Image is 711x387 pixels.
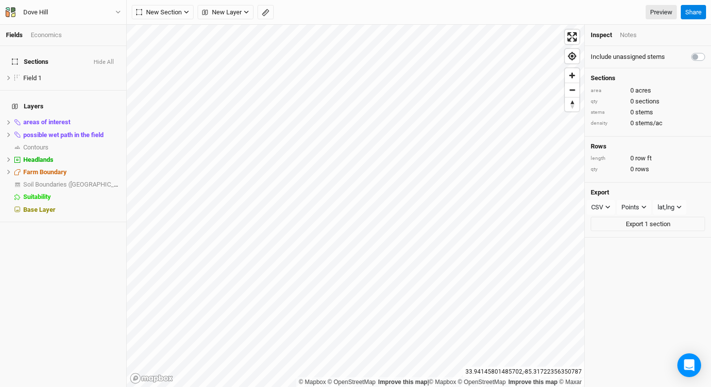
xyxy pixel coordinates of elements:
div: lat,lng [658,202,674,212]
span: stems/ac [635,119,662,128]
button: Zoom out [565,83,579,97]
button: Dove Hill [5,7,121,18]
a: Mapbox logo [130,373,173,384]
a: OpenStreetMap [458,379,506,386]
span: row ft [635,154,652,163]
div: 0 [591,86,705,95]
div: Soil Boundaries (US) [23,181,120,189]
div: 0 [591,165,705,174]
span: New Section [136,7,182,17]
button: Points [617,200,651,215]
a: Improve this map [378,379,427,386]
div: Dove Hill [23,7,48,17]
button: Enter fullscreen [565,30,579,44]
button: lat,lng [653,200,686,215]
span: Field 1 [23,74,42,82]
a: Mapbox [429,379,456,386]
span: Soil Boundaries ([GEOGRAPHIC_DATA]) [23,181,133,188]
a: Fields [6,31,23,39]
a: OpenStreetMap [328,379,376,386]
div: Inspect [591,31,612,40]
span: areas of interest [23,118,70,126]
button: Find my location [565,49,579,63]
button: CSV [587,200,615,215]
h4: Export [591,189,705,196]
div: 0 [591,154,705,163]
span: acres [635,86,651,95]
div: qty [591,98,625,105]
div: density [591,120,625,127]
div: | [299,377,582,387]
button: Reset bearing to north [565,97,579,111]
div: Farm Boundary [23,168,120,176]
span: rows [635,165,649,174]
a: Preview [646,5,677,20]
div: Points [621,202,639,212]
div: Field 1 [23,74,120,82]
div: 0 [591,119,705,128]
span: possible wet path in the field [23,131,103,139]
a: Maxar [559,379,582,386]
div: stems [591,109,625,116]
div: Contours [23,144,120,151]
button: Zoom in [565,68,579,83]
span: sections [635,97,660,106]
div: areas of interest [23,118,120,126]
button: Shortcut: M [257,5,274,20]
h4: Layers [6,97,120,116]
a: Improve this map [508,379,558,386]
div: 33.94145801485702 , -85.31722356350787 [463,367,584,377]
button: Export 1 section [591,217,705,232]
div: 0 [591,97,705,106]
div: Notes [620,31,637,40]
span: Farm Boundary [23,168,67,176]
button: Share [681,5,706,20]
button: Hide All [93,59,114,66]
div: CSV [591,202,603,212]
div: Suitability [23,193,120,201]
button: New Section [132,5,194,20]
div: Base Layer [23,206,120,214]
button: New Layer [198,5,254,20]
h4: Rows [591,143,705,150]
span: Suitability [23,193,51,200]
span: stems [635,108,653,117]
div: Headlands [23,156,120,164]
div: area [591,87,625,95]
canvas: Map [127,25,584,387]
div: length [591,155,625,162]
h4: Sections [591,74,705,82]
span: Contours [23,144,49,151]
div: qty [591,166,625,173]
div: possible wet path in the field [23,131,120,139]
span: New Layer [202,7,242,17]
span: Headlands [23,156,53,163]
div: 0 [591,108,705,117]
div: Open Intercom Messenger [677,353,701,377]
div: Economics [31,31,62,40]
a: Mapbox [299,379,326,386]
label: Include unassigned stems [591,52,665,61]
span: Sections [12,58,49,66]
span: Base Layer [23,206,55,213]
